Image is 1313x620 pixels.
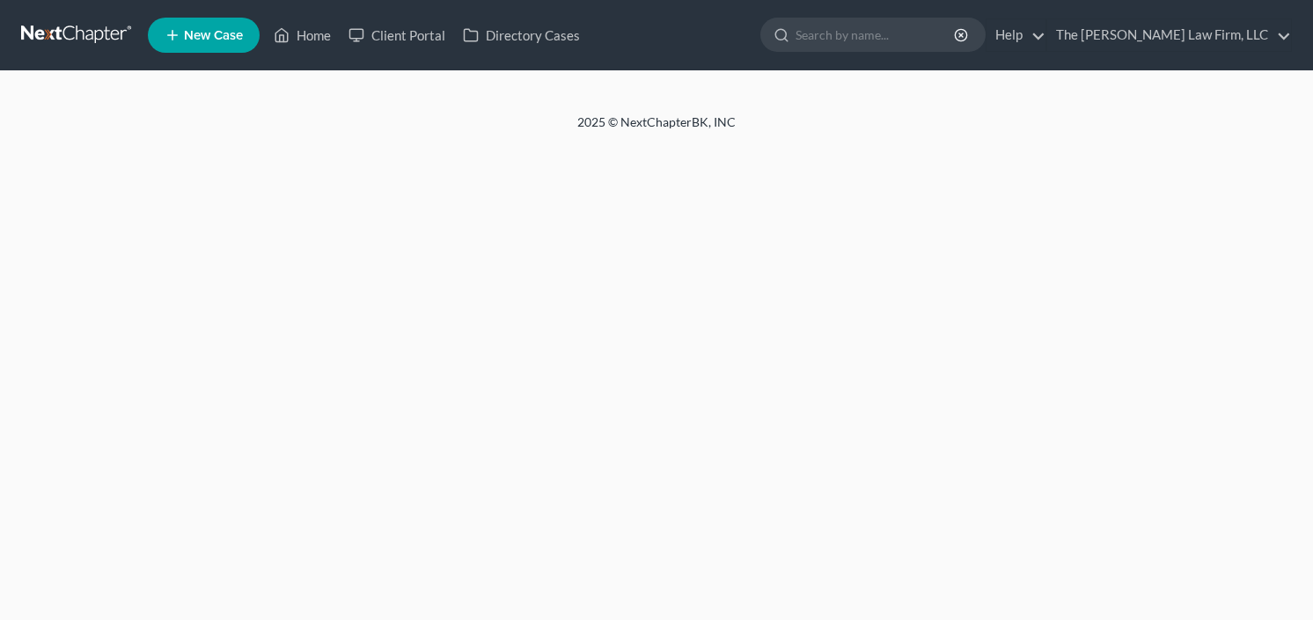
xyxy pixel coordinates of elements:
[1047,19,1291,51] a: The [PERSON_NAME] Law Firm, LLC
[340,19,454,51] a: Client Portal
[184,29,243,42] span: New Case
[796,18,957,51] input: Search by name...
[987,19,1045,51] a: Help
[265,19,340,51] a: Home
[155,113,1158,145] div: 2025 © NextChapterBK, INC
[454,19,589,51] a: Directory Cases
